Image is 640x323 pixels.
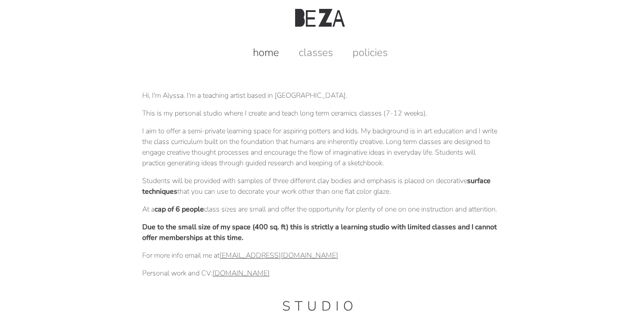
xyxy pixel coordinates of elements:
a: [EMAIL_ADDRESS][DOMAIN_NAME] [220,251,338,260]
p: Hi, I'm Alyssa. I'm a teaching artist based in [GEOGRAPHIC_DATA]. [142,90,498,101]
a: policies [344,45,396,60]
p: I aim to offer a semi-private learning space for aspiring potters and kids. My background is in a... [142,126,498,168]
strong: cap of 6 people [155,204,204,214]
a: [DOMAIN_NAME] [212,268,270,278]
p: Personal work and CV: [142,268,498,279]
h1: Studio [142,297,498,315]
img: Beza Studio Logo [295,9,345,27]
p: For more info email me at [142,250,498,261]
a: classes [290,45,342,60]
a: home [244,45,288,60]
strong: Due to the small size of my space (400 sq. ft) this is strictly a learning studio with limited cl... [142,222,497,243]
strong: surface techniques [142,176,491,196]
p: This is my personal studio where I create and teach long term ceramics classes (7-12 weeks). [142,108,498,119]
p: At a class sizes are small and offer the opportunity for plenty of one on one instruction and att... [142,204,498,215]
p: Students will be provided with samples of three different clay bodies and emphasis is placed on d... [142,175,498,197]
